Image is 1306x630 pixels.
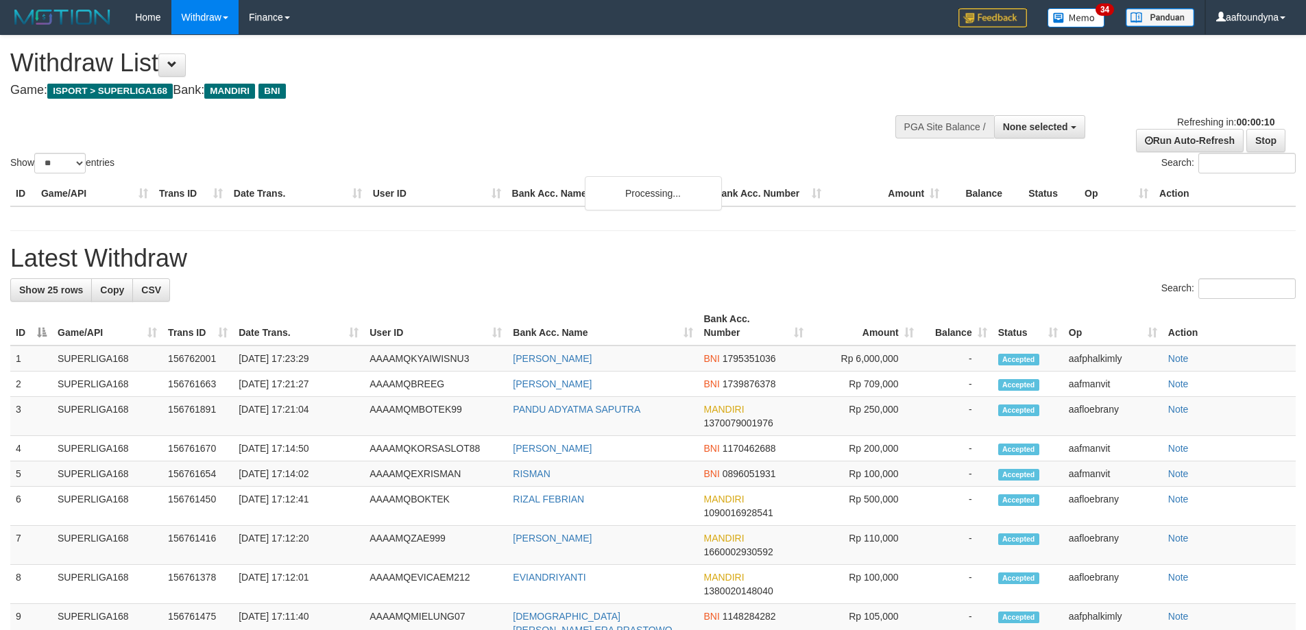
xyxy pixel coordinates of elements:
[513,494,584,505] a: RIZAL FEBRIAN
[1161,278,1296,299] label: Search:
[1136,129,1244,152] a: Run Auto-Refresh
[1236,117,1274,128] strong: 00:00:10
[10,84,857,97] h4: Game: Bank:
[10,565,52,604] td: 8
[1063,526,1163,565] td: aafloebrany
[1168,494,1189,505] a: Note
[809,372,919,397] td: Rp 709,000
[10,436,52,461] td: 4
[1023,181,1079,206] th: Status
[809,346,919,372] td: Rp 6,000,000
[10,153,114,173] label: Show entries
[233,397,364,436] td: [DATE] 17:21:04
[1126,8,1194,27] img: panduan.png
[162,565,233,604] td: 156761378
[10,278,92,302] a: Show 25 rows
[34,153,86,173] select: Showentries
[827,181,945,206] th: Amount
[1048,8,1105,27] img: Button%20Memo.svg
[513,468,550,479] a: RISMAN
[998,494,1039,506] span: Accepted
[1163,306,1296,346] th: Action
[162,346,233,372] td: 156762001
[162,487,233,526] td: 156761450
[998,469,1039,481] span: Accepted
[998,379,1039,391] span: Accepted
[364,436,507,461] td: AAAAMQKORSASLOT88
[704,404,745,415] span: MANDIRI
[704,507,773,518] span: Copy 1090016928541 to clipboard
[1198,153,1296,173] input: Search:
[919,565,993,604] td: -
[1063,436,1163,461] td: aafmanvit
[1063,346,1163,372] td: aafphalkimly
[162,372,233,397] td: 156761663
[919,397,993,436] td: -
[998,572,1039,584] span: Accepted
[19,284,83,295] span: Show 25 rows
[809,526,919,565] td: Rp 110,000
[1161,153,1296,173] label: Search:
[47,84,173,99] span: ISPORT > SUPERLIGA168
[723,468,776,479] span: Copy 0896051931 to clipboard
[141,284,161,295] span: CSV
[1063,461,1163,487] td: aafmanvit
[364,306,507,346] th: User ID: activate to sort column ascending
[52,526,162,565] td: SUPERLIGA168
[162,436,233,461] td: 156761670
[998,533,1039,545] span: Accepted
[233,306,364,346] th: Date Trans.: activate to sort column ascending
[204,84,255,99] span: MANDIRI
[809,306,919,346] th: Amount: activate to sort column ascending
[809,461,919,487] td: Rp 100,000
[919,436,993,461] td: -
[10,346,52,372] td: 1
[1168,468,1189,479] a: Note
[1198,278,1296,299] input: Search:
[52,372,162,397] td: SUPERLIGA168
[1168,572,1189,583] a: Note
[91,278,133,302] a: Copy
[809,397,919,436] td: Rp 250,000
[233,526,364,565] td: [DATE] 17:12:20
[233,372,364,397] td: [DATE] 17:21:27
[513,404,640,415] a: PANDU ADYATMA SAPUTRA
[1063,487,1163,526] td: aafloebrany
[1177,117,1274,128] span: Refreshing in:
[1063,565,1163,604] td: aafloebrany
[228,181,367,206] th: Date Trans.
[162,306,233,346] th: Trans ID: activate to sort column ascending
[364,346,507,372] td: AAAAMQKYAIWISNU3
[809,487,919,526] td: Rp 500,000
[10,461,52,487] td: 5
[132,278,170,302] a: CSV
[364,526,507,565] td: AAAAMQZAE999
[162,397,233,436] td: 156761891
[998,444,1039,455] span: Accepted
[513,443,592,454] a: [PERSON_NAME]
[10,245,1296,272] h1: Latest Withdraw
[993,306,1063,346] th: Status: activate to sort column ascending
[162,461,233,487] td: 156761654
[36,181,154,206] th: Game/API
[704,494,745,505] span: MANDIRI
[52,397,162,436] td: SUPERLIGA168
[233,565,364,604] td: [DATE] 17:12:01
[1063,306,1163,346] th: Op: activate to sort column ascending
[513,572,585,583] a: EVIANDRIYANTI
[1063,372,1163,397] td: aafmanvit
[1168,443,1189,454] a: Note
[704,443,720,454] span: BNI
[233,487,364,526] td: [DATE] 17:12:41
[1063,397,1163,436] td: aafloebrany
[1168,378,1189,389] a: Note
[945,181,1023,206] th: Balance
[998,354,1039,365] span: Accepted
[367,181,507,206] th: User ID
[704,572,745,583] span: MANDIRI
[709,181,827,206] th: Bank Acc. Number
[723,443,776,454] span: Copy 1170462688 to clipboard
[1003,121,1068,132] span: None selected
[699,306,809,346] th: Bank Acc. Number: activate to sort column ascending
[513,353,592,364] a: [PERSON_NAME]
